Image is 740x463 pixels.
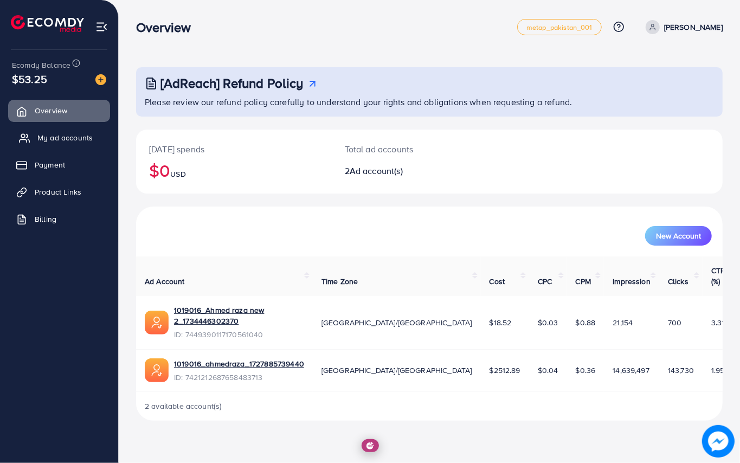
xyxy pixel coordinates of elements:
img: ic-ads-acc.e4c84228.svg [145,311,169,335]
span: New Account [656,232,701,240]
span: $2512.89 [490,365,520,376]
span: Billing [35,214,56,224]
p: [PERSON_NAME] [664,21,723,34]
span: Time Zone [321,276,358,287]
span: Impression [613,276,651,287]
span: $0.88 [576,317,596,328]
a: metap_pakistan_001 [517,19,602,35]
span: Cost [490,276,505,287]
button: New Account [645,226,712,246]
a: Billing [8,208,110,230]
p: Please review our refund policy carefully to understand your rights and obligations when requesti... [145,95,716,108]
span: My ad accounts [37,132,93,143]
span: Ad Account [145,276,185,287]
span: metap_pakistan_001 [526,24,593,31]
span: USD [170,169,185,179]
a: 1019016_ahmedraza_1727885739440 [174,358,304,369]
span: 700 [668,317,681,328]
img: ic-ads-acc.e4c84228.svg [145,358,169,382]
a: My ad accounts [8,127,110,149]
h3: [AdReach] Refund Policy [160,75,304,91]
span: 2 available account(s) [145,401,222,411]
span: 1.95 [711,365,725,376]
a: Overview [8,100,110,121]
span: $0.03 [538,317,558,328]
span: $18.52 [490,317,512,328]
a: 1019016_Ahmed raza new 2_1734446302370 [174,305,304,327]
a: Payment [8,154,110,176]
span: [GEOGRAPHIC_DATA]/[GEOGRAPHIC_DATA] [321,317,472,328]
span: 143,730 [668,365,694,376]
img: image [95,74,106,85]
span: 3.31 [711,317,725,328]
p: [DATE] spends [149,143,319,156]
span: Product Links [35,187,81,197]
img: menu [95,21,108,33]
a: Product Links [8,181,110,203]
span: Payment [35,159,65,170]
p: Total ad accounts [345,143,466,156]
h2: 2 [345,166,466,176]
span: Ecomdy Balance [12,60,70,70]
img: logo [11,15,84,32]
span: $53.25 [12,71,47,87]
span: CPM [576,276,591,287]
span: 14,639,497 [613,365,649,376]
span: CTR (%) [711,265,725,287]
span: Overview [35,105,67,116]
span: $0.04 [538,365,558,376]
span: Ad account(s) [350,165,403,177]
a: [PERSON_NAME] [641,20,723,34]
span: $0.36 [576,365,596,376]
span: ID: 7449390117170561040 [174,329,304,340]
span: Clicks [668,276,688,287]
h2: $0 [149,160,319,181]
span: 21,154 [613,317,633,328]
span: ID: 7421212687658483713 [174,372,304,383]
span: CPC [538,276,552,287]
span: [GEOGRAPHIC_DATA]/[GEOGRAPHIC_DATA] [321,365,472,376]
h3: Overview [136,20,200,35]
img: image [702,425,735,458]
